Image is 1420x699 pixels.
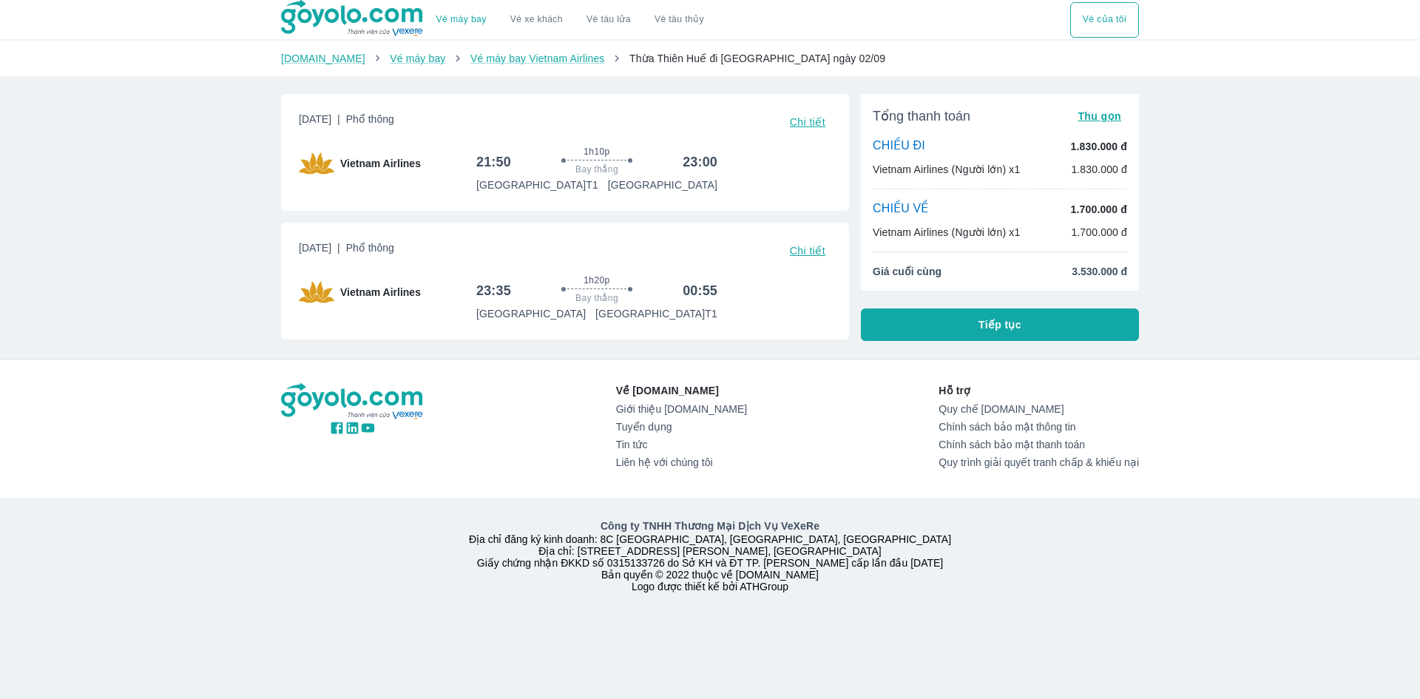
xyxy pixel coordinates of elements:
[1071,202,1127,217] p: 1.700.000 đ
[436,14,487,25] a: Vé máy bay
[683,282,717,300] h6: 00:55
[873,107,970,125] span: Tổng thanh toán
[337,113,340,125] span: |
[939,456,1139,468] a: Quy trình giải quyết tranh chấp & khiếu nại
[1071,139,1127,154] p: 1.830.000 đ
[861,308,1139,341] button: Tiếp tục
[470,53,605,64] a: Vé máy bay Vietnam Airlines
[575,2,643,38] a: Vé tàu lửa
[873,138,925,155] p: CHIỀU ĐI
[1072,264,1127,279] span: 3.530.000 đ
[346,242,394,254] span: Phổ thông
[616,403,747,415] a: Giới thiệu [DOMAIN_NAME]
[616,383,747,398] p: Về [DOMAIN_NAME]
[584,274,609,286] span: 1h20p
[784,112,831,132] button: Chi tiết
[575,163,618,175] span: Bay thẳng
[281,383,425,420] img: logo
[1071,162,1127,177] p: 1.830.000 đ
[683,153,717,171] h6: 23:00
[595,306,717,321] p: [GEOGRAPHIC_DATA] T1
[873,225,1020,240] p: Vietnam Airlines (Người lớn) x1
[284,519,1136,533] p: Công ty TNHH Thương Mại Dịch Vụ VeXeRe
[272,519,1148,592] div: Địa chỉ đăng ký kinh doanh: 8C [GEOGRAPHIC_DATA], [GEOGRAPHIC_DATA], [GEOGRAPHIC_DATA] Địa chỉ: [...
[608,178,717,192] p: [GEOGRAPHIC_DATA]
[939,383,1139,398] p: Hỗ trợ
[476,282,511,300] h6: 23:35
[476,178,598,192] p: [GEOGRAPHIC_DATA] T1
[873,201,929,217] p: CHIỀU VỀ
[790,245,825,257] span: Chi tiết
[616,439,747,450] a: Tin tức
[281,53,365,64] a: [DOMAIN_NAME]
[337,242,340,254] span: |
[299,240,394,261] span: [DATE]
[510,14,563,25] a: Vé xe khách
[616,421,747,433] a: Tuyển dụng
[340,285,421,300] span: Vietnam Airlines
[978,317,1021,332] span: Tiếp tục
[784,240,831,261] button: Chi tiết
[1072,106,1127,126] button: Thu gọn
[873,162,1020,177] p: Vietnam Airlines (Người lớn) x1
[281,51,1139,66] nav: breadcrumb
[346,113,394,125] span: Phổ thông
[390,53,445,64] a: Vé máy bay
[1071,225,1127,240] p: 1.700.000 đ
[939,403,1139,415] a: Quy chế [DOMAIN_NAME]
[790,116,825,128] span: Chi tiết
[1078,110,1121,122] span: Thu gọn
[425,2,716,38] div: choose transportation mode
[873,264,941,279] span: Giá cuối cùng
[629,53,885,64] span: Thừa Thiên Huế đi [GEOGRAPHIC_DATA] ngày 02/09
[299,112,394,132] span: [DATE]
[616,456,747,468] a: Liên hệ với chúng tôi
[340,156,421,171] span: Vietnam Airlines
[1070,2,1139,38] button: Vé của tôi
[575,292,618,304] span: Bay thẳng
[1070,2,1139,38] div: choose transportation mode
[643,2,716,38] button: Vé tàu thủy
[939,439,1139,450] a: Chính sách bảo mật thanh toán
[584,146,609,158] span: 1h10p
[939,421,1139,433] a: Chính sách bảo mật thông tin
[476,153,511,171] h6: 21:50
[476,306,586,321] p: [GEOGRAPHIC_DATA]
